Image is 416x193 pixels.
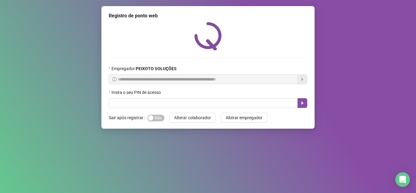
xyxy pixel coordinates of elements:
[136,66,177,71] strong: PEIXOTO SOLUÇÕES
[174,114,211,121] span: Alterar colaborador
[395,172,410,187] div: Open Intercom Messenger
[109,12,307,20] div: Registro de ponto web
[169,113,216,123] button: Alterar colaborador
[300,101,305,105] span: caret-right
[109,89,165,96] label: Insira o seu PIN de acesso
[109,113,147,123] label: Sair após registrar
[221,113,267,123] button: Alterar empregador
[226,114,263,121] span: Alterar empregador
[111,65,177,72] span: Empregador :
[112,77,117,81] span: info-circle
[194,22,222,50] img: QRPoint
